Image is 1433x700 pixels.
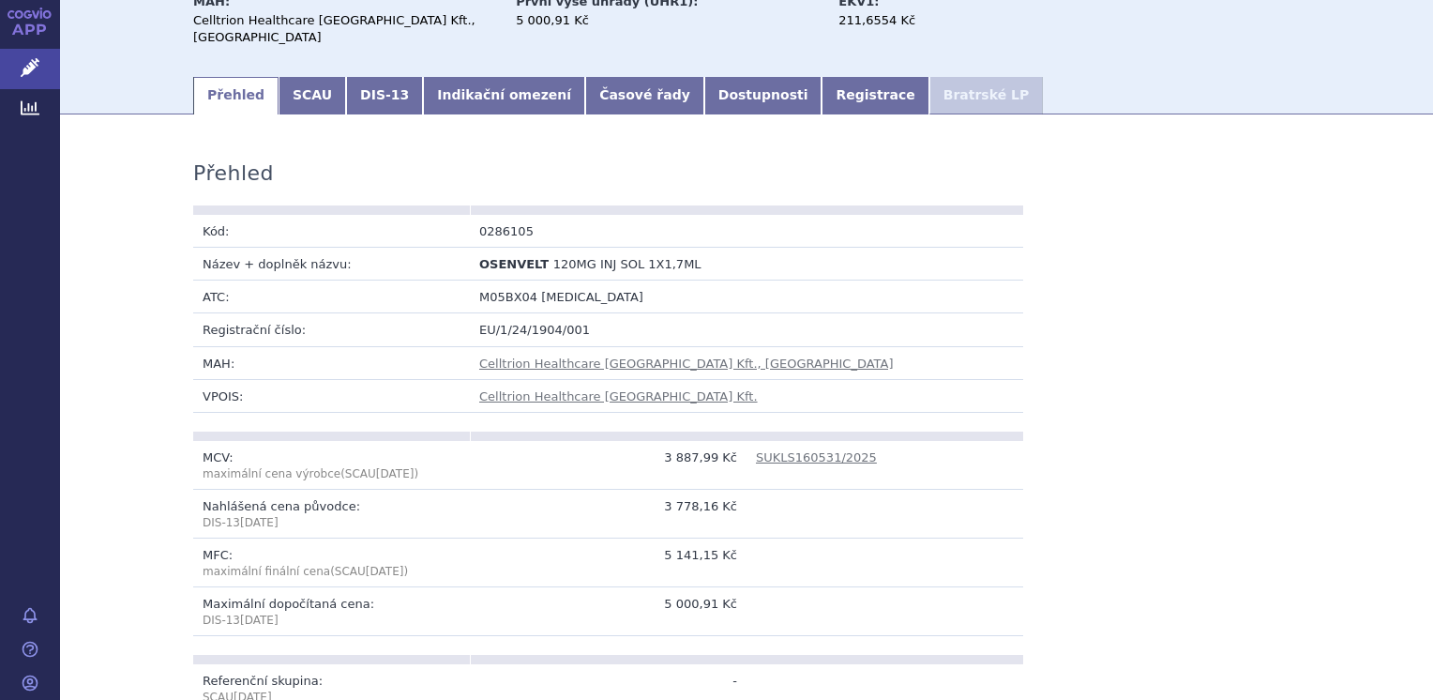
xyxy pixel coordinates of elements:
[193,539,470,587] td: MFC:
[541,290,643,304] span: [MEDICAL_DATA]
[756,450,877,464] a: SUKLS160531/2025
[330,565,408,578] span: (SCAU )
[479,357,893,371] a: Celltrion Healthcare [GEOGRAPHIC_DATA] Kft., [GEOGRAPHIC_DATA]
[240,614,279,627] span: [DATE]
[470,441,747,490] td: 3 887,99 Kč
[470,490,747,539] td: 3 778,16 Kč
[470,215,747,248] td: 0286105
[479,257,549,271] span: OSENVELT
[585,77,704,114] a: Časové řady
[193,587,470,636] td: Maximální dopočítaná cena:
[470,587,747,636] td: 5 000,91 Kč
[203,515,460,531] p: DIS-13
[193,248,470,281] td: Název + doplněk názvu:
[279,77,346,114] a: SCAU
[193,490,470,539] td: Nahlášená cena původce:
[203,467,418,480] span: (SCAU )
[553,257,701,271] span: 120MG INJ SOL 1X1,7ML
[193,77,279,114] a: Přehled
[193,346,470,379] td: MAH:
[376,467,415,480] span: [DATE]
[516,12,821,29] div: 5 000,91 Kč
[423,77,585,114] a: Indikační omezení
[346,77,423,114] a: DIS-13
[470,539,747,587] td: 5 141,15 Kč
[193,379,470,412] td: VPOIS:
[203,613,460,629] p: DIS-13
[193,313,470,346] td: Registrační číslo:
[240,516,279,529] span: [DATE]
[193,12,498,46] div: Celltrion Healthcare [GEOGRAPHIC_DATA] Kft., [GEOGRAPHIC_DATA]
[822,77,928,114] a: Registrace
[193,161,274,186] h3: Přehled
[203,467,340,480] span: maximální cena výrobce
[193,441,470,490] td: MCV:
[366,565,404,578] span: [DATE]
[203,564,460,580] p: maximální finální cena
[704,77,822,114] a: Dostupnosti
[470,313,1023,346] td: EU/1/24/1904/001
[479,389,758,403] a: Celltrion Healthcare [GEOGRAPHIC_DATA] Kft.
[838,12,1049,29] div: 211,6554 Kč
[479,290,537,304] span: M05BX04
[193,215,470,248] td: Kód:
[193,281,470,313] td: ATC:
